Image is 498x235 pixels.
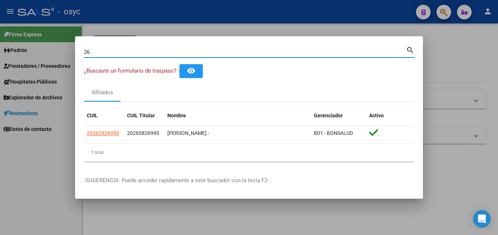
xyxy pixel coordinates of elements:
[167,129,308,137] div: [PERSON_NAME] -
[369,113,384,118] span: Activo
[314,113,343,118] span: Gerenciador
[314,130,353,136] span: B01 - BONSALUD
[311,108,366,124] datatable-header-cell: Gerenciador
[366,108,414,124] datatable-header-cell: Activo
[187,66,196,75] mat-icon: remove_red_eye
[87,130,119,136] span: 20263826990
[473,210,491,228] div: Open Intercom Messenger
[127,130,159,136] span: 20263826990
[84,176,414,185] p: -SUGERENCIA: Puede acceder rapidamente a este buscador con la tecla F2-
[84,67,179,74] span: ¿Buscaste un formulario de traspaso? -
[167,113,186,118] span: Nombre
[84,143,414,162] div: 1 total
[87,113,98,118] span: CUIL
[164,108,311,124] datatable-header-cell: Nombre
[406,45,415,54] mat-icon: search
[127,113,155,118] span: CUIL Titular
[84,108,124,124] datatable-header-cell: CUIL
[124,108,164,124] datatable-header-cell: CUIL Titular
[92,88,113,97] div: Afiliados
